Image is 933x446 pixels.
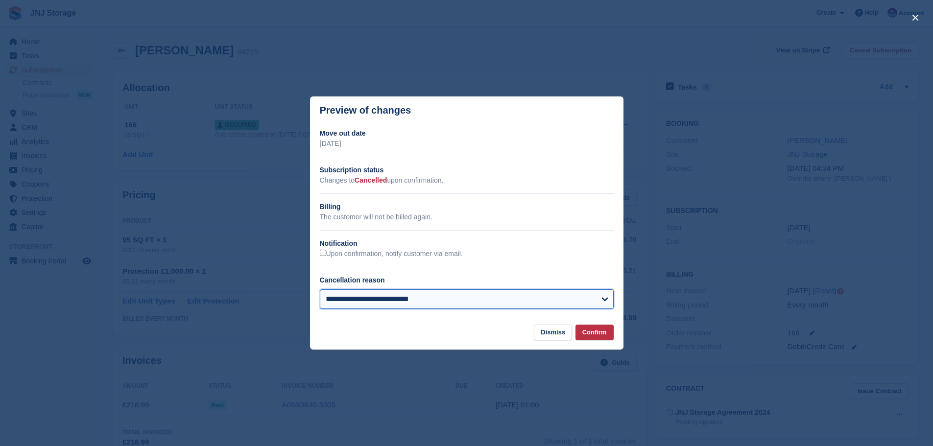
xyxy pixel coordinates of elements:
[320,139,614,149] p: [DATE]
[320,250,326,256] input: Upon confirmation, notify customer via email.
[320,175,614,186] p: Changes to upon confirmation.
[320,105,411,116] p: Preview of changes
[320,212,614,222] p: The customer will not be billed again.
[320,165,614,175] h2: Subscription status
[355,176,387,184] span: Cancelled
[320,128,614,139] h2: Move out date
[534,325,572,341] button: Dismiss
[320,238,614,249] h2: Notification
[908,10,923,25] button: close
[320,276,385,284] label: Cancellation reason
[320,250,463,258] label: Upon confirmation, notify customer via email.
[320,202,614,212] h2: Billing
[575,325,614,341] button: Confirm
